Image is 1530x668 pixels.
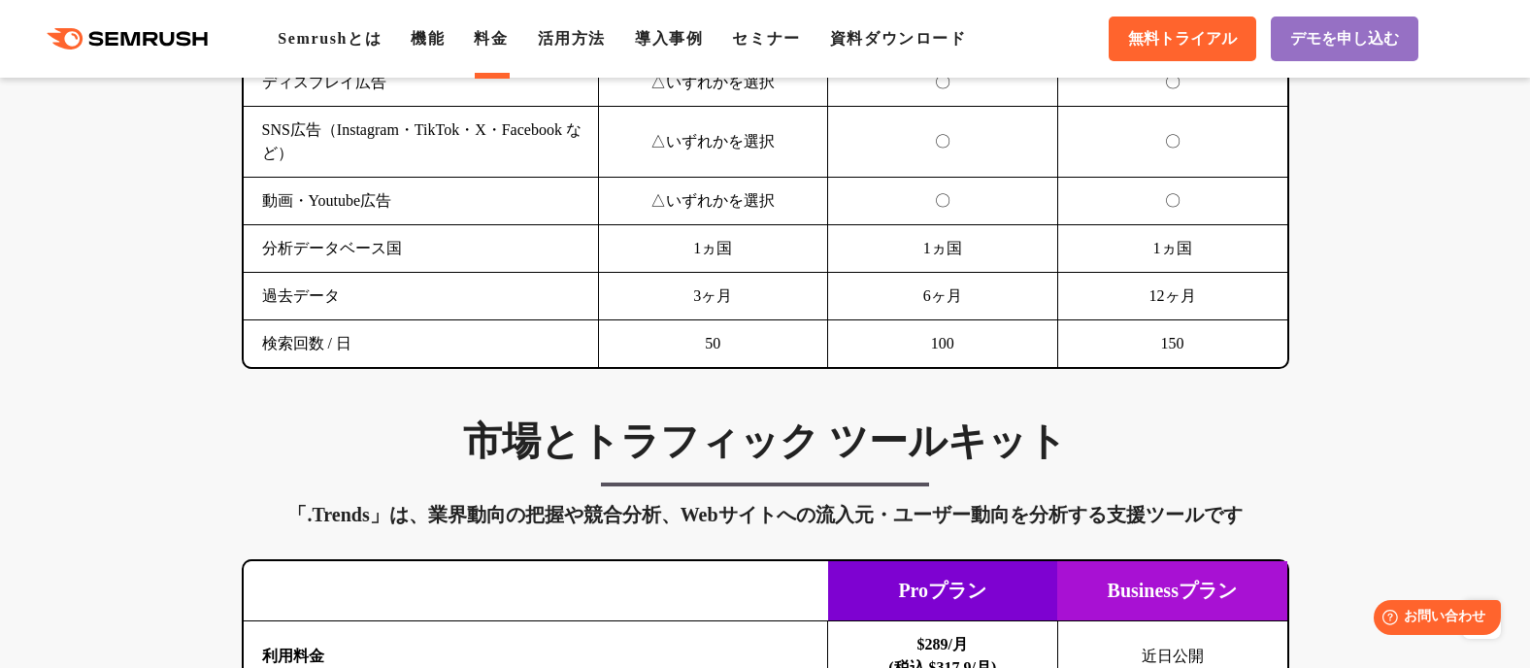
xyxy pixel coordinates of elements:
[598,320,828,368] td: 50
[598,273,828,320] td: 3ヶ月
[1057,225,1287,273] td: 1ヵ国
[830,30,967,47] a: 資料ダウンロード
[598,178,828,225] td: △いずれかを選択
[1057,561,1287,621] td: Businessプラン
[1357,592,1509,647] iframe: Help widget launcher
[1057,59,1287,107] td: 〇
[732,30,800,47] a: セミナー
[1128,29,1237,50] span: 無料トライアル
[244,107,599,178] td: SNS広告（Instagram・TikTok・X・Facebook など）
[598,225,828,273] td: 1ヵ国
[411,30,445,47] a: 機能
[474,30,508,47] a: 料金
[244,178,599,225] td: 動画・Youtube広告
[828,561,1058,621] td: Proプラン
[244,320,599,368] td: 検索回数 / 日
[635,30,703,47] a: 導入事例
[1271,17,1418,61] a: デモを申し込む
[828,59,1058,107] td: 〇
[244,273,599,320] td: 過去データ
[828,178,1058,225] td: 〇
[828,273,1058,320] td: 6ヶ月
[598,107,828,178] td: △いずれかを選択
[828,320,1058,368] td: 100
[1290,29,1399,50] span: デモを申し込む
[1057,273,1287,320] td: 12ヶ月
[1057,178,1287,225] td: 〇
[598,59,828,107] td: △いずれかを選択
[242,499,1289,530] div: 「.Trends」は、業界動向の把握や競合分析、Webサイトへの流入元・ユーザー動向を分析する支援ツールです
[1057,320,1287,368] td: 150
[244,225,599,273] td: 分析データベース国
[1057,107,1287,178] td: 〇
[828,107,1058,178] td: 〇
[262,648,324,664] b: 利用料金
[828,225,1058,273] td: 1ヵ国
[1109,17,1256,61] a: 無料トライアル
[538,30,606,47] a: 活用方法
[242,417,1289,466] h3: 市場とトラフィック ツールキット
[278,30,382,47] a: Semrushとは
[244,59,599,107] td: ディスプレイ広告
